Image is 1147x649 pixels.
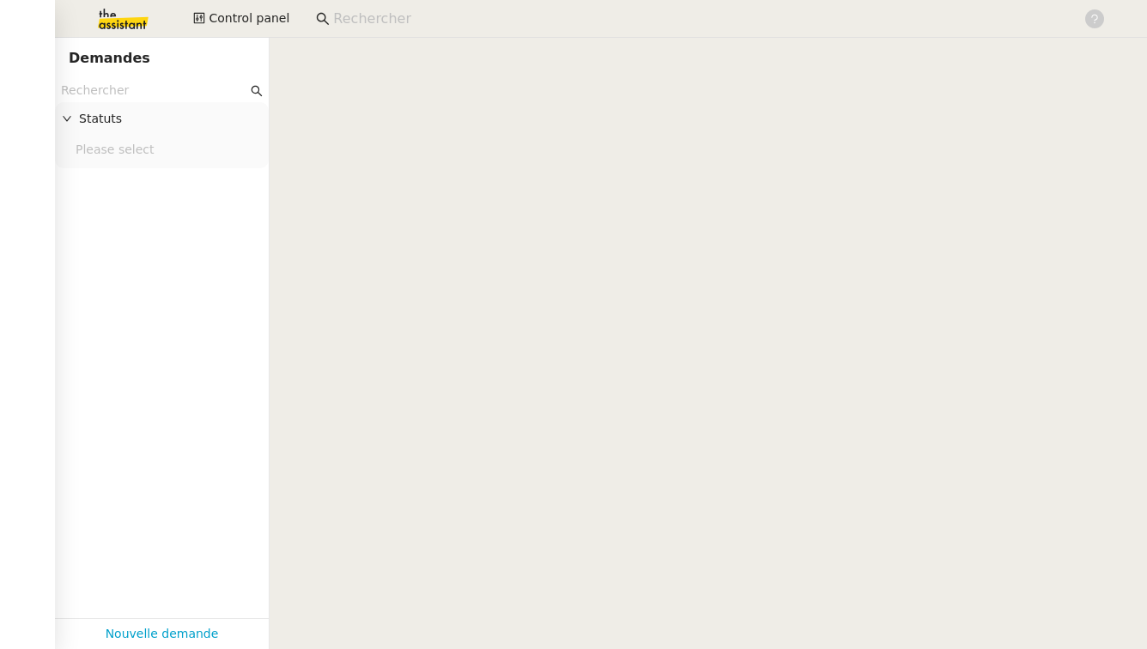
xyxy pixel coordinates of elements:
[106,624,219,644] a: Nouvelle demande
[333,8,1065,31] input: Rechercher
[61,81,247,100] input: Rechercher
[183,7,300,31] button: Control panel
[209,9,289,28] span: Control panel
[69,46,150,70] nz-page-header-title: Demandes
[55,102,269,136] div: Statuts
[79,109,262,129] span: Statuts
